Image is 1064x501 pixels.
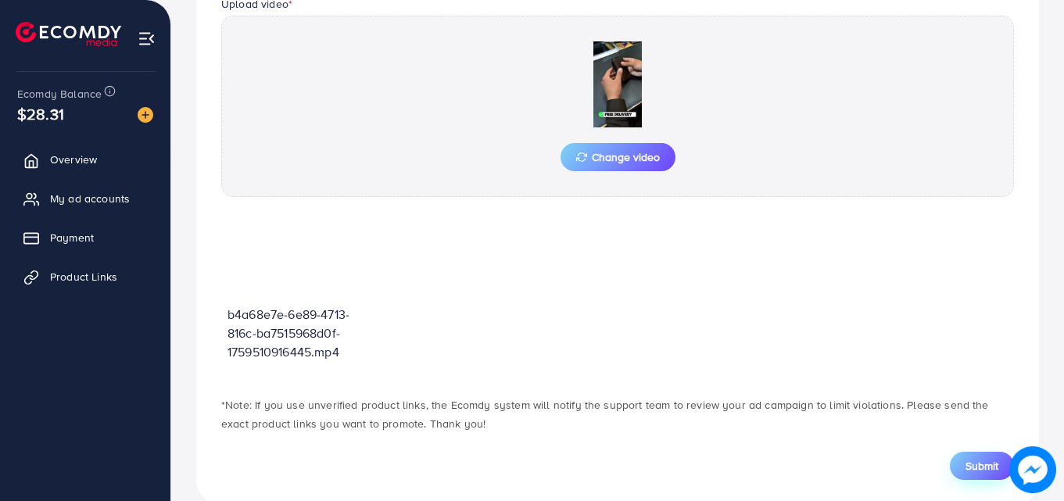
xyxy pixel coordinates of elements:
[561,143,675,171] button: Change video
[227,305,376,361] p: b4a68e7e-6e89-4713-816c-ba7515968d0f-1759510916445.mp4
[16,98,66,130] span: $28.31
[12,222,159,253] a: Payment
[138,107,153,123] img: image
[16,22,121,46] img: logo
[1009,446,1055,492] img: image
[50,230,94,245] span: Payment
[950,452,1014,480] button: Submit
[17,86,102,102] span: Ecomdy Balance
[50,269,117,284] span: Product Links
[50,191,130,206] span: My ad accounts
[539,41,696,127] img: Preview Image
[12,183,159,214] a: My ad accounts
[138,30,156,48] img: menu
[12,261,159,292] a: Product Links
[12,144,159,175] a: Overview
[576,152,660,163] span: Change video
[221,395,1014,433] p: *Note: If you use unverified product links, the Ecomdy system will notify the support team to rev...
[50,152,97,167] span: Overview
[965,458,998,474] span: Submit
